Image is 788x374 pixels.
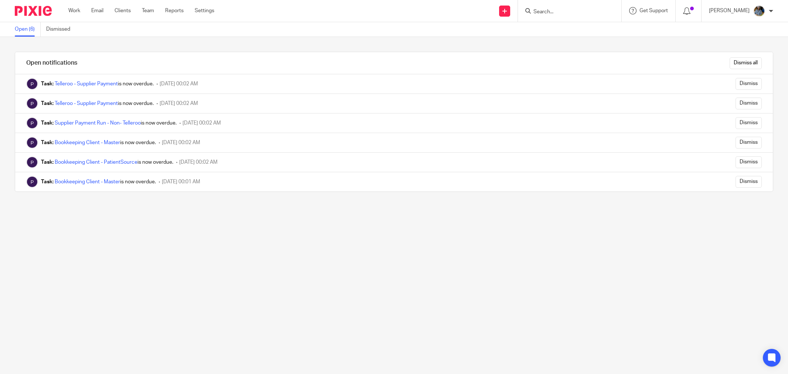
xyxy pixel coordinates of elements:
[182,120,221,126] span: [DATE] 00:02 AM
[26,156,38,168] img: Pixie
[41,120,54,126] b: Task:
[41,179,54,184] b: Task:
[26,137,38,149] img: Pixie
[639,8,668,13] span: Get Support
[55,179,120,184] a: Bookkeeping Client - Master
[736,156,762,168] input: Dismiss
[142,7,154,14] a: Team
[41,119,177,127] div: is now overdue.
[55,101,118,106] a: Telleroo - Supplier Payment
[165,7,184,14] a: Reports
[736,176,762,188] input: Dismiss
[533,9,599,16] input: Search
[55,160,137,165] a: Bookkeeping Client - PatientSource
[41,160,54,165] b: Task:
[41,80,154,88] div: is now overdue.
[730,57,762,69] input: Dismiss all
[160,81,198,86] span: [DATE] 00:02 AM
[736,98,762,109] input: Dismiss
[162,179,200,184] span: [DATE] 00:01 AM
[195,7,214,14] a: Settings
[68,7,80,14] a: Work
[41,178,156,186] div: is now overdue.
[41,140,54,145] b: Task:
[179,160,218,165] span: [DATE] 00:02 AM
[55,140,120,145] a: Bookkeeping Client - Master
[55,81,118,86] a: Telleroo - Supplier Payment
[736,78,762,90] input: Dismiss
[41,81,54,86] b: Task:
[736,117,762,129] input: Dismiss
[115,7,131,14] a: Clients
[26,98,38,109] img: Pixie
[26,59,77,67] h1: Open notifications
[160,101,198,106] span: [DATE] 00:02 AM
[753,5,765,17] img: Jaskaran%20Singh.jpeg
[41,100,154,107] div: is now overdue.
[26,78,38,90] img: Pixie
[709,7,750,14] p: [PERSON_NAME]
[41,139,156,146] div: is now overdue.
[55,120,141,126] a: Supplier Payment Run - Non- Telleroo
[162,140,200,145] span: [DATE] 00:02 AM
[26,176,38,188] img: Pixie
[736,137,762,149] input: Dismiss
[91,7,103,14] a: Email
[15,22,41,37] a: Open (6)
[15,6,52,16] img: Pixie
[46,22,76,37] a: Dismissed
[41,159,173,166] div: is now overdue.
[26,117,38,129] img: Pixie
[41,101,54,106] b: Task:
